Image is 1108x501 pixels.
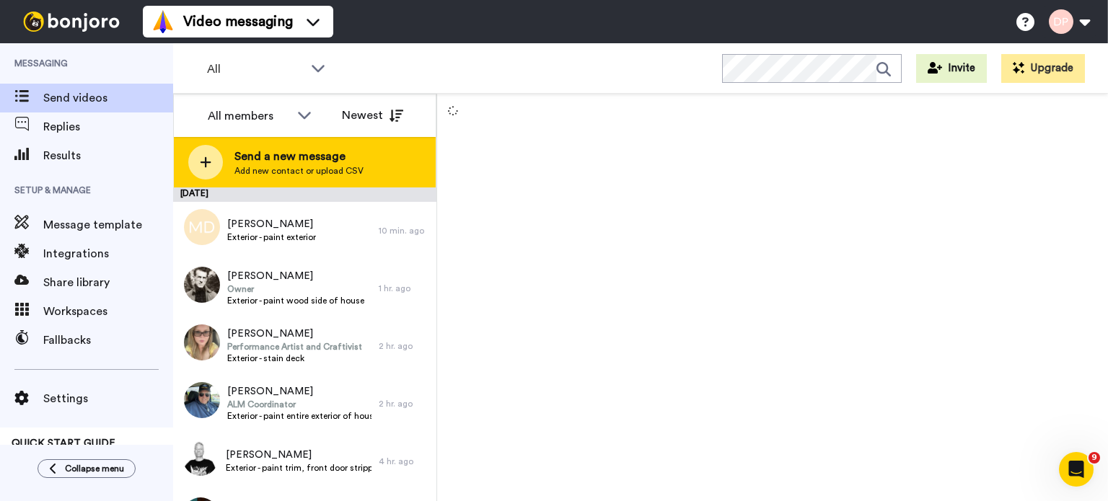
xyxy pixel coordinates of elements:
span: QUICK START GUIDE [12,438,115,448]
span: [PERSON_NAME] [227,384,371,399]
span: Owner [227,283,364,295]
span: Send videos [43,89,173,107]
span: [PERSON_NAME] [227,269,364,283]
span: 9 [1089,452,1100,464]
span: Collapse menu [65,463,124,474]
span: [PERSON_NAME] [227,217,316,231]
span: [PERSON_NAME] [227,327,362,341]
div: All members [208,107,290,125]
button: Newest [331,101,414,130]
span: Results [43,147,173,164]
span: Share library [43,274,173,291]
button: Invite [916,54,987,83]
div: 2 hr. ago [379,340,429,352]
img: e44317bc-d7c5-4ba3-8ada-11849a021db0.jpg [183,440,219,476]
span: Message template [43,216,173,234]
span: Replies [43,118,173,136]
div: 2 hr. ago [379,398,429,409]
span: Workspaces [43,303,173,320]
button: Collapse menu [38,459,136,478]
div: 4 hr. ago [379,456,429,467]
span: Settings [43,390,173,407]
span: Exterior - paint entire exterior of house [227,410,371,422]
span: Video messaging [183,12,293,32]
span: All [207,61,304,78]
span: Exterior - paint trim, front door stripped/repainted & porch stained [226,462,371,474]
span: ALM Coordinator [227,399,371,410]
span: Integrations [43,245,173,262]
iframe: Intercom live chat [1059,452,1094,487]
span: Exterior - paint exterior [227,231,316,243]
span: Send a new message [234,148,364,165]
span: [PERSON_NAME] [226,448,371,462]
img: 7879a0d3-f666-406d-a8c9-d286c76ae925.jpg [184,382,220,418]
div: 10 min. ago [379,225,429,236]
img: md.png [184,209,220,245]
span: Fallbacks [43,332,173,349]
span: Exterior - paint wood side of house [227,295,364,306]
span: Performance Artist and Craftivist [227,341,362,353]
img: 170af05b-70e0-484b-8a67-af24693577e5.jpg [184,267,220,303]
img: bj-logo-header-white.svg [17,12,126,32]
img: fa48e48b-c077-4730-86d9-00b4374733ff.jpg [184,324,220,360]
span: Add new contact or upload CSV [234,165,364,177]
img: vm-color.svg [151,10,175,33]
span: Exterior - stain deck [227,353,362,364]
div: [DATE] [173,187,436,202]
button: Upgrade [1001,54,1085,83]
div: 1 hr. ago [379,283,429,294]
